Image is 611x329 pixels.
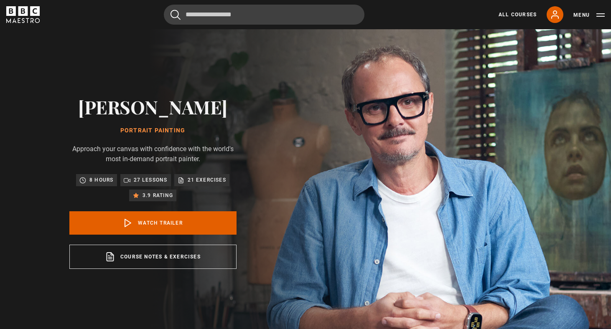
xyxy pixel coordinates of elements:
[164,5,364,25] input: Search
[69,144,237,164] p: Approach your canvas with confidence with the world's most in-demand portrait painter.
[188,176,226,184] p: 21 exercises
[69,127,237,134] h1: Portrait Painting
[143,191,173,200] p: 3.9 rating
[69,96,237,117] h2: [PERSON_NAME]
[499,11,537,18] a: All Courses
[69,245,237,269] a: Course notes & exercises
[134,176,168,184] p: 27 lessons
[6,6,40,23] svg: BBC Maestro
[69,211,237,235] a: Watch Trailer
[89,176,113,184] p: 8 hours
[171,10,181,20] button: Submit the search query
[573,11,605,19] button: Toggle navigation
